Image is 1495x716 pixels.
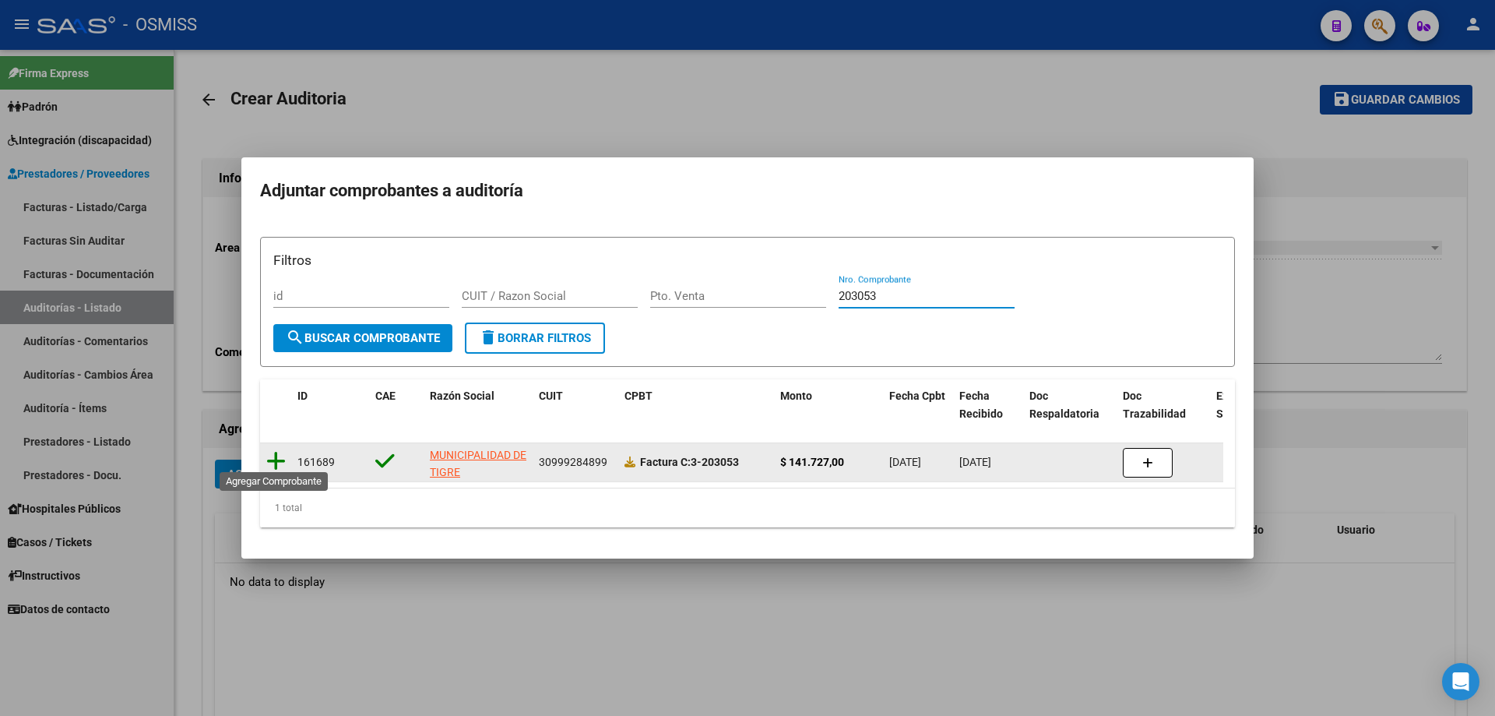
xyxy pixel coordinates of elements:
span: MUNICIPALIDAD DE TIGRE [430,449,526,479]
datatable-header-cell: Fecha Recibido [953,379,1023,431]
strong: 3-203053 [640,456,739,468]
span: Razón Social [430,390,494,402]
span: Expediente SUR Asociado [1216,390,1286,420]
span: Buscar Comprobante [286,331,440,345]
h2: Adjuntar comprobantes a auditoría [260,176,1235,206]
span: Fecha Cpbt [889,390,945,402]
button: Borrar Filtros [465,323,605,354]
span: CPBT [624,390,653,402]
datatable-header-cell: Razón Social [424,379,533,431]
span: Doc Respaldatoria [1029,390,1099,420]
span: Borrar Filtros [479,331,591,345]
span: [DATE] [959,456,991,468]
span: Fecha Recibido [959,390,1003,420]
datatable-header-cell: Fecha Cpbt [883,379,953,431]
datatable-header-cell: CUIT [533,379,618,431]
h3: Filtros [273,250,1222,270]
span: 161689 [297,456,335,468]
datatable-header-cell: Expediente SUR Asociado [1210,379,1296,431]
datatable-header-cell: CPBT [618,379,774,431]
span: CAE [375,390,396,402]
button: Buscar Comprobante [273,324,452,352]
span: CUIT [539,390,563,402]
strong: $ 141.727,00 [780,456,844,468]
div: 1 total [260,489,1235,527]
datatable-header-cell: Doc Respaldatoria [1023,379,1117,431]
datatable-header-cell: Monto [774,379,883,431]
span: 30999284899 [539,456,607,468]
datatable-header-cell: CAE [369,379,424,431]
mat-icon: search [286,328,304,347]
span: Factura C: [640,456,691,468]
datatable-header-cell: ID [291,379,369,431]
div: Open Intercom Messenger [1442,663,1479,700]
datatable-header-cell: Doc Trazabilidad [1117,379,1210,431]
span: [DATE] [889,456,921,468]
span: Monto [780,390,812,402]
span: ID [297,390,308,402]
span: Doc Trazabilidad [1123,390,1186,420]
mat-icon: delete [479,328,498,347]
